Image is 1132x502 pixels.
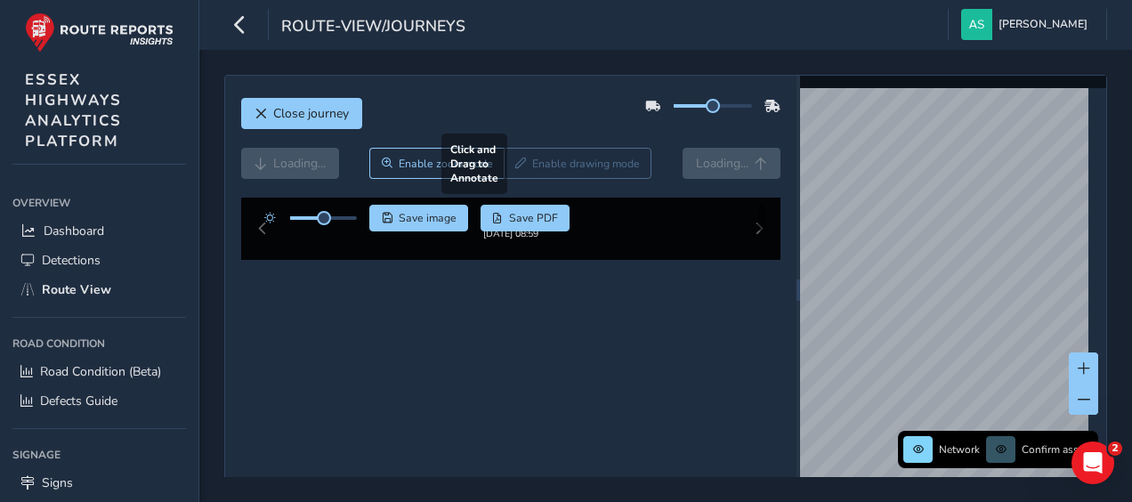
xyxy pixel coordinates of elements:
[12,468,186,498] a: Signs
[1108,441,1122,456] span: 2
[12,441,186,468] div: Signage
[42,474,73,491] span: Signs
[481,205,570,231] button: PDF
[241,98,362,129] button: Close journey
[12,190,186,216] div: Overview
[961,9,1094,40] button: [PERSON_NAME]
[40,363,161,380] span: Road Condition (Beta)
[25,12,174,53] img: rr logo
[281,15,465,40] span: route-view/journeys
[12,216,186,246] a: Dashboard
[939,442,980,457] span: Network
[1022,442,1093,457] span: Confirm assets
[42,252,101,269] span: Detections
[369,205,468,231] button: Save
[12,246,186,275] a: Detections
[399,157,493,171] span: Enable zoom mode
[44,223,104,239] span: Dashboard
[273,105,349,122] span: Close journey
[25,69,122,151] span: ESSEX HIGHWAYS ANALYTICS PLATFORM
[457,224,565,241] img: Thumbnail frame
[12,275,186,304] a: Route View
[369,148,504,179] button: Zoom
[509,211,558,225] span: Save PDF
[1071,441,1114,484] iframe: Intercom live chat
[399,211,457,225] span: Save image
[457,241,565,255] div: [DATE] 08:59
[42,281,111,298] span: Route View
[12,357,186,386] a: Road Condition (Beta)
[40,393,117,409] span: Defects Guide
[961,9,992,40] img: diamond-layout
[12,330,186,357] div: Road Condition
[12,386,186,416] a: Defects Guide
[999,9,1088,40] span: [PERSON_NAME]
